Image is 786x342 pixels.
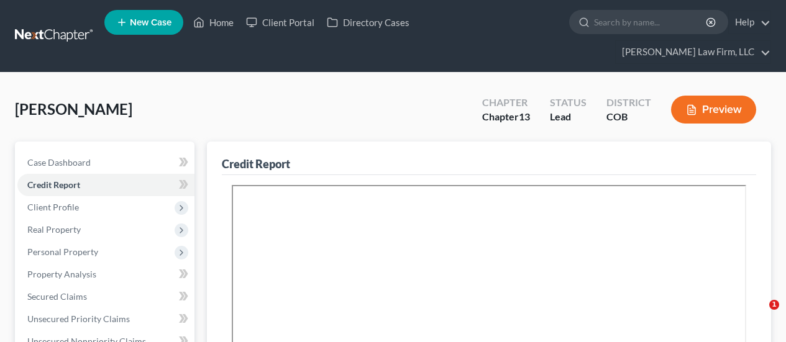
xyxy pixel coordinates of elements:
[187,11,240,34] a: Home
[769,300,779,310] span: 1
[321,11,416,34] a: Directory Cases
[27,246,98,257] span: Personal Property
[17,286,194,308] a: Secured Claims
[15,100,132,118] span: [PERSON_NAME]
[519,110,530,122] span: 13
[550,110,587,124] div: Lead
[17,151,194,174] a: Case Dashboard
[616,41,770,63] a: [PERSON_NAME] Law Firm, LLC
[240,11,321,34] a: Client Portal
[17,308,194,330] a: Unsecured Priority Claims
[27,157,91,168] span: Case Dashboard
[482,96,530,110] div: Chapter
[550,96,587,110] div: Status
[17,174,194,196] a: Credit Report
[606,110,651,124] div: COB
[27,179,80,190] span: Credit Report
[729,11,770,34] a: Help
[27,291,87,302] span: Secured Claims
[27,269,96,279] span: Property Analysis
[27,224,81,235] span: Real Property
[27,202,79,212] span: Client Profile
[482,110,530,124] div: Chapter
[606,96,651,110] div: District
[744,300,774,330] iframe: Intercom live chat
[594,11,708,34] input: Search by name...
[27,313,130,324] span: Unsecured Priority Claims
[671,96,756,124] button: Preview
[222,156,290,171] div: Credit Report
[130,18,171,27] span: New Case
[17,263,194,286] a: Property Analysis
